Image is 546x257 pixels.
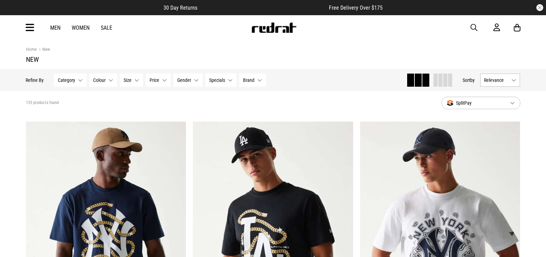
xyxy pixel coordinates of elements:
[178,77,191,83] span: Gender
[463,76,475,84] button: Sortby
[447,99,504,107] span: SplitPay
[120,74,143,87] button: Size
[206,74,237,87] button: Specials
[240,74,266,87] button: Brand
[174,74,203,87] button: Gender
[26,47,37,52] a: Home
[90,74,117,87] button: Colour
[124,77,132,83] span: Size
[37,47,50,53] a: New
[243,77,255,83] span: Brand
[447,100,453,106] img: splitpay-icon.png
[163,4,197,11] span: 30 Day Returns
[146,74,171,87] button: Price
[471,77,475,83] span: by
[26,100,59,106] span: 135 products found
[101,25,112,31] a: Sale
[441,97,520,109] button: SplitPay
[93,77,106,83] span: Colour
[50,25,61,31] a: Men
[150,77,160,83] span: Price
[54,74,87,87] button: Category
[26,77,44,83] p: Refine By
[58,77,75,83] span: Category
[251,22,297,33] img: Redrat logo
[26,55,520,64] h1: New
[209,77,225,83] span: Specials
[72,25,90,31] a: Women
[211,4,315,11] iframe: Customer reviews powered by Trustpilot
[484,77,509,83] span: Relevance
[481,74,520,87] button: Relevance
[329,4,383,11] span: Free Delivery Over $175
